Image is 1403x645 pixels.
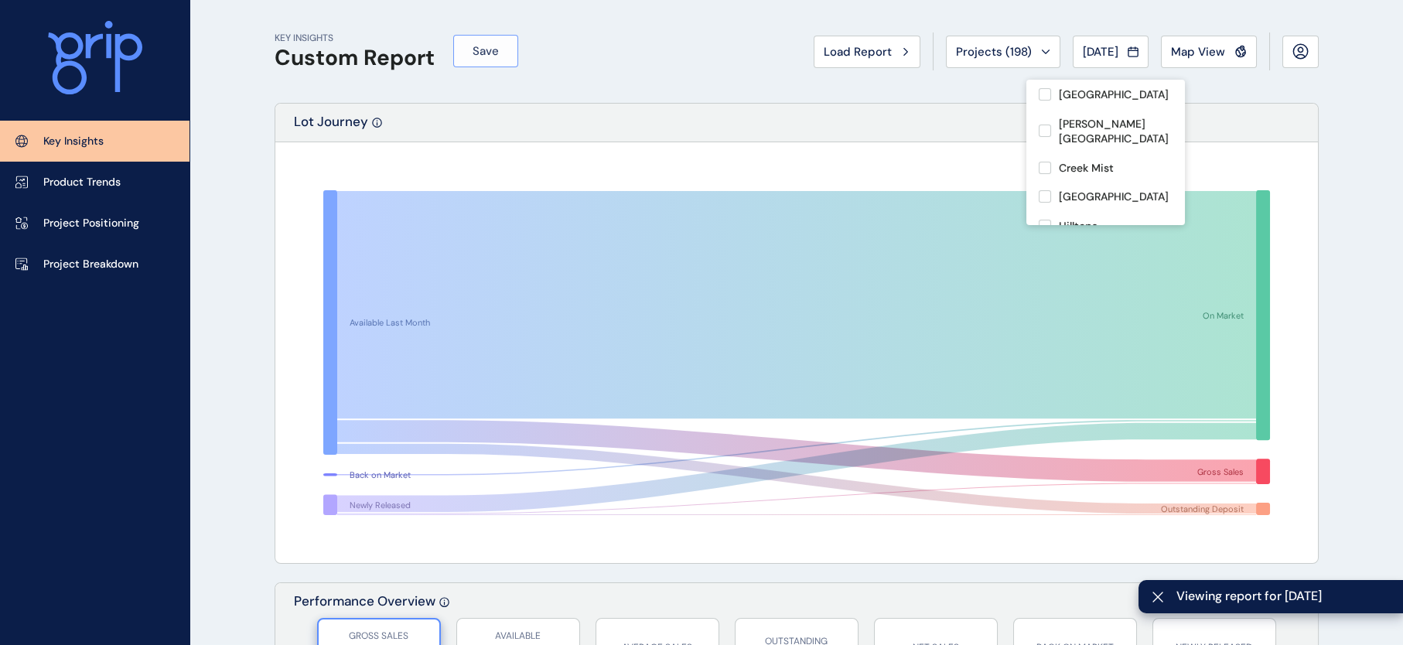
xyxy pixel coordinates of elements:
button: Load Report [814,36,920,68]
h1: Custom Report [275,45,435,71]
p: Product Trends [43,175,121,190]
button: [DATE] [1073,36,1149,68]
p: AVAILABLE [465,630,572,643]
button: Save [453,35,518,67]
span: Viewing report for [DATE] [1176,588,1391,605]
span: Map View [1171,44,1225,60]
p: Project Positioning [43,216,139,231]
p: [GEOGRAPHIC_DATA] [1059,87,1169,103]
button: Map View [1161,36,1257,68]
span: [DATE] [1083,44,1118,60]
p: Hilltops [1059,219,1097,234]
span: Save [473,43,499,59]
span: Projects ( 198 ) [956,44,1032,60]
p: Key Insights [43,134,104,149]
button: Projects (198) [946,36,1060,68]
p: GROSS SALES [326,630,432,643]
p: Project Breakdown [43,257,138,272]
p: [GEOGRAPHIC_DATA] [1059,189,1169,205]
p: Creek Mist [1059,161,1114,176]
span: Load Report [824,44,892,60]
p: Lot Journey [294,113,368,142]
p: KEY INSIGHTS [275,32,435,45]
p: [PERSON_NAME][GEOGRAPHIC_DATA] [1059,117,1173,147]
